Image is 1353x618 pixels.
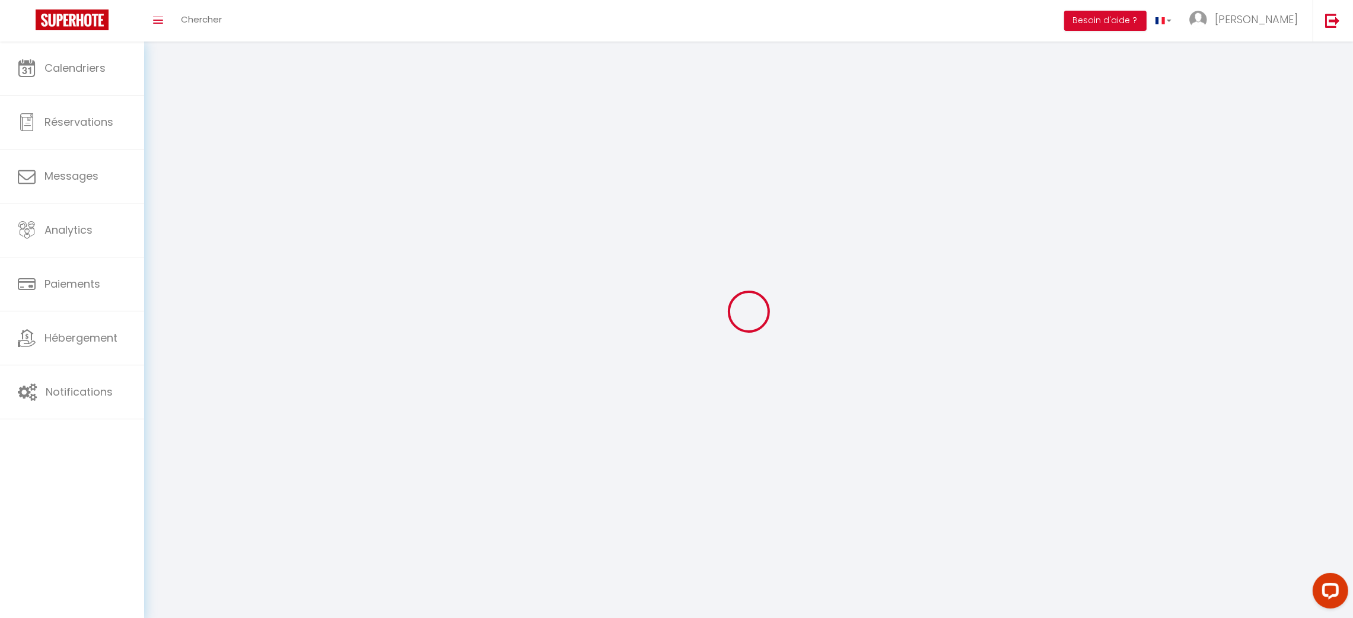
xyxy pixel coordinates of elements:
span: Analytics [44,222,93,237]
span: [PERSON_NAME] [1215,12,1298,27]
img: Super Booking [36,9,109,30]
span: Réservations [44,114,113,129]
span: Paiements [44,276,100,291]
span: Calendriers [44,60,106,75]
span: Chercher [181,13,222,26]
iframe: LiveChat chat widget [1303,568,1353,618]
span: Messages [44,168,98,183]
span: Hébergement [44,330,117,345]
button: Besoin d'aide ? [1064,11,1147,31]
img: ... [1189,11,1207,28]
img: logout [1325,13,1340,28]
span: Notifications [46,384,113,399]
